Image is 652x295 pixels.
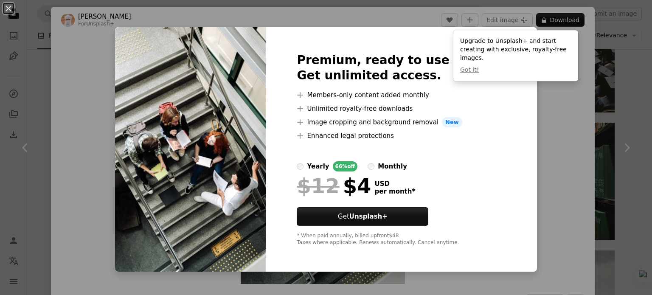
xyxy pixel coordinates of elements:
[297,175,371,197] div: $4
[349,213,388,220] strong: Unsplash+
[374,188,415,195] span: per month *
[307,161,329,171] div: yearly
[368,163,374,170] input: monthly
[333,161,358,171] div: 66% off
[297,175,339,197] span: $12
[453,30,578,81] div: Upgrade to Unsplash+ and start creating with exclusive, royalty-free images.
[378,161,407,171] div: monthly
[297,163,304,170] input: yearly66%off
[297,53,506,83] h2: Premium, ready to use images. Get unlimited access.
[460,66,479,74] button: Got it!
[442,117,462,127] span: New
[297,117,506,127] li: Image cropping and background removal
[374,180,415,188] span: USD
[297,104,506,114] li: Unlimited royalty-free downloads
[115,27,266,272] img: premium_photo-1691962725045-57ff9e77f0bd
[297,207,428,226] button: GetUnsplash+
[297,131,506,141] li: Enhanced legal protections
[297,233,506,246] div: * When paid annually, billed upfront $48 Taxes where applicable. Renews automatically. Cancel any...
[297,90,506,100] li: Members-only content added monthly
